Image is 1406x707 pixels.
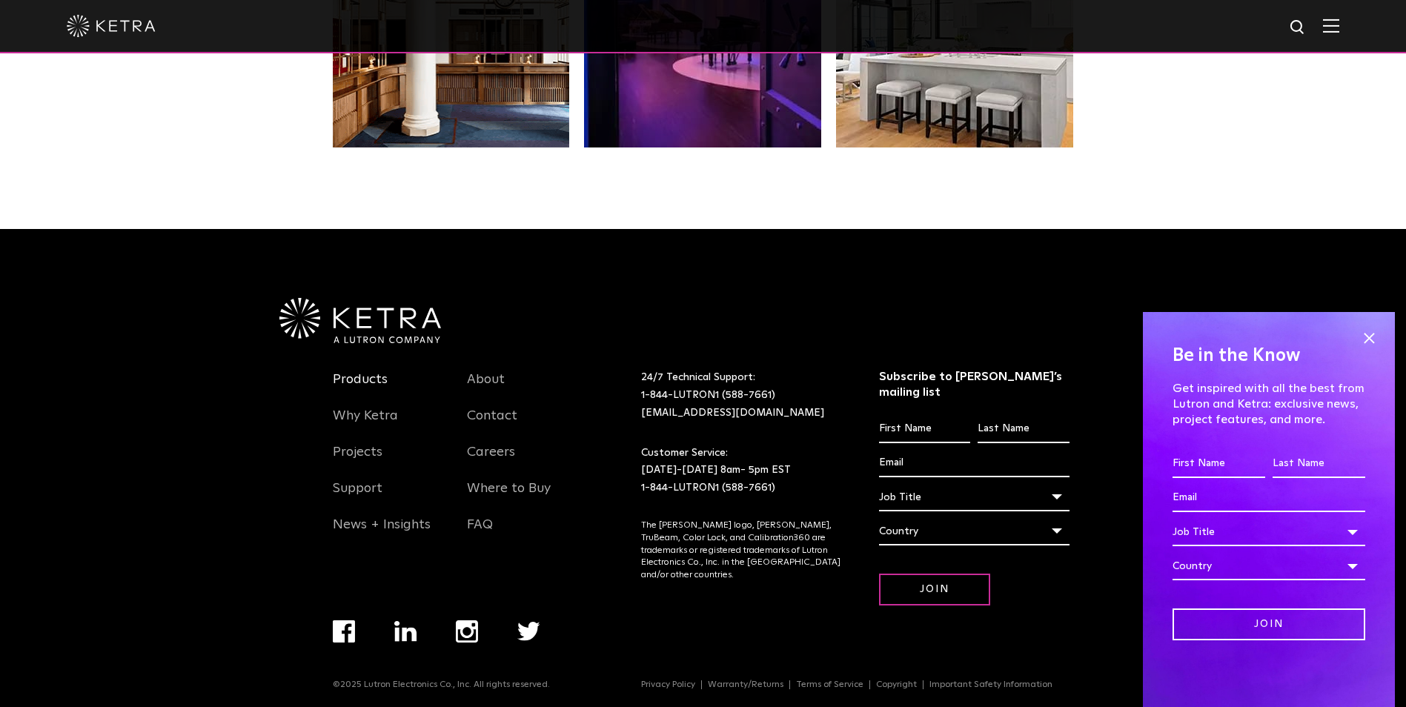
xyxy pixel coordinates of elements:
a: Contact [467,408,517,442]
div: Job Title [1173,518,1365,546]
div: Country [1173,552,1365,580]
h4: Be in the Know [1173,342,1365,370]
div: Job Title [879,483,1070,511]
h3: Subscribe to [PERSON_NAME]’s mailing list [879,369,1070,400]
div: Navigation Menu [333,369,445,551]
p: Get inspired with all the best from Lutron and Ketra: exclusive news, project features, and more. [1173,381,1365,427]
a: Privacy Policy [635,680,702,689]
input: Last Name [1273,450,1365,478]
input: First Name [1173,450,1265,478]
a: FAQ [467,517,493,551]
input: Email [1173,484,1365,512]
p: Customer Service: [DATE]-[DATE] 8am- 5pm EST [641,445,842,497]
p: 24/7 Technical Support: [641,369,842,422]
input: Last Name [978,415,1069,443]
a: 1-844-LUTRON1 (588-7661) [641,482,775,493]
input: First Name [879,415,970,443]
a: Products [333,371,388,405]
div: Navigation Menu [641,680,1073,690]
a: Careers [467,444,515,478]
input: Join [879,574,990,605]
a: Important Safety Information [923,680,1058,689]
div: Navigation Menu [333,620,580,680]
img: search icon [1289,19,1307,37]
img: twitter [517,622,540,641]
img: ketra-logo-2019-white [67,15,156,37]
a: About [467,371,505,405]
a: Copyright [870,680,923,689]
p: ©2025 Lutron Electronics Co., Inc. All rights reserved. [333,680,550,690]
input: Join [1173,608,1365,640]
img: instagram [456,620,478,643]
img: Ketra-aLutronCo_White_RGB [279,298,441,344]
a: Where to Buy [467,480,551,514]
a: News + Insights [333,517,431,551]
a: [EMAIL_ADDRESS][DOMAIN_NAME] [641,408,824,418]
img: Hamburger%20Nav.svg [1323,19,1339,33]
a: 1-844-LUTRON1 (588-7661) [641,390,775,400]
div: Navigation Menu [467,369,580,551]
a: Warranty/Returns [702,680,790,689]
a: Terms of Service [790,680,870,689]
img: facebook [333,620,355,643]
a: Support [333,480,382,514]
input: Email [879,449,1070,477]
p: The [PERSON_NAME] logo, [PERSON_NAME], TruBeam, Color Lock, and Calibration360 are trademarks or ... [641,520,842,582]
img: linkedin [394,621,417,642]
div: Country [879,517,1070,545]
a: Why Ketra [333,408,398,442]
a: Projects [333,444,382,478]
